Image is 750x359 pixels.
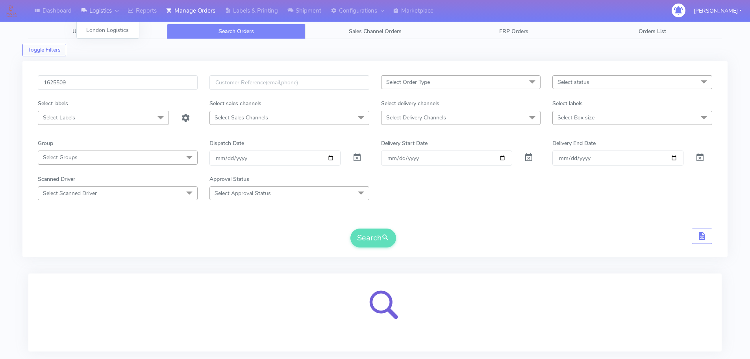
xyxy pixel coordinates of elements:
span: Select Groups [43,154,78,161]
ul: Tabs [28,24,722,39]
span: Search Orders [219,28,254,35]
span: Select Box size [557,114,594,121]
span: Select Labels [43,114,75,121]
input: Customer Reference(email,phone) [209,75,369,90]
input: Order Id [38,75,198,90]
label: Select delivery channels [381,99,439,108]
span: Select Sales Channels [215,114,268,121]
span: Select Order Type [386,78,430,86]
span: Select status [557,78,589,86]
button: [PERSON_NAME] [688,3,748,19]
label: Delivery End Date [552,139,596,147]
span: Select Scanned Driver [43,190,97,197]
label: Dispatch Date [209,139,244,147]
label: Approval Status [209,175,249,183]
span: Orders List [639,28,666,35]
span: Sales Channel Orders [349,28,402,35]
span: Select Approval Status [215,190,271,197]
button: Toggle Filters [22,44,66,56]
label: Select labels [38,99,68,108]
span: ERP Orders [499,28,528,35]
span: Select Delivery Channels [386,114,446,121]
img: search-loader.svg [346,283,405,342]
label: Scanned Driver [38,175,75,183]
label: Group [38,139,53,147]
label: Select sales channels [209,99,261,108]
button: Search [350,229,396,247]
label: Select labels [552,99,583,108]
span: Unconfirmed Orders [72,28,123,35]
label: Delivery Start Date [381,139,428,147]
a: London Logistics [77,24,139,37]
